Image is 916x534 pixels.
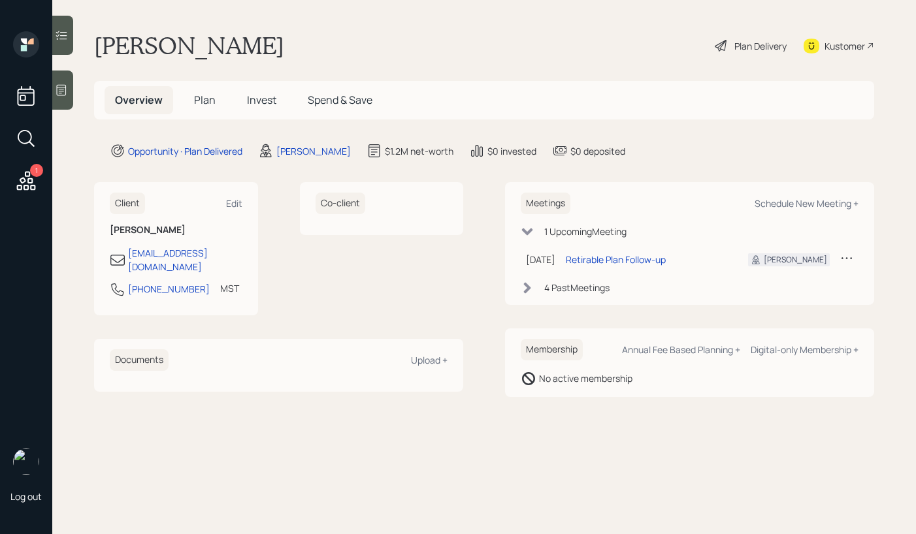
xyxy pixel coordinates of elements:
[539,371,632,385] div: No active membership
[316,193,365,214] h6: Co-client
[220,281,239,295] div: MST
[276,144,351,158] div: [PERSON_NAME]
[544,225,627,238] div: 1 Upcoming Meeting
[194,93,216,107] span: Plan
[764,254,827,266] div: [PERSON_NAME]
[110,349,169,371] h6: Documents
[110,193,145,214] h6: Client
[385,144,453,158] div: $1.2M net-worth
[526,253,555,266] div: [DATE]
[10,490,42,503] div: Log out
[110,225,242,236] h6: [PERSON_NAME]
[30,164,43,177] div: 1
[521,193,570,214] h6: Meetings
[570,144,625,158] div: $0 deposited
[487,144,536,158] div: $0 invested
[751,343,859,356] div: Digital-only Membership +
[94,31,284,60] h1: [PERSON_NAME]
[13,448,39,475] img: aleksandra-headshot.png
[115,93,163,107] span: Overview
[411,354,448,366] div: Upload +
[825,39,865,53] div: Kustomer
[755,197,859,210] div: Schedule New Meeting +
[566,253,666,266] div: Retirable Plan Follow-up
[128,282,210,296] div: [PHONE_NUMBER]
[521,339,583,360] h6: Membership
[734,39,787,53] div: Plan Delivery
[226,197,242,210] div: Edit
[308,93,372,107] span: Spend & Save
[544,281,610,294] div: 4 Past Meeting s
[247,93,276,107] span: Invest
[128,246,242,274] div: [EMAIL_ADDRESS][DOMAIN_NAME]
[622,343,740,356] div: Annual Fee Based Planning +
[128,144,242,158] div: Opportunity · Plan Delivered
